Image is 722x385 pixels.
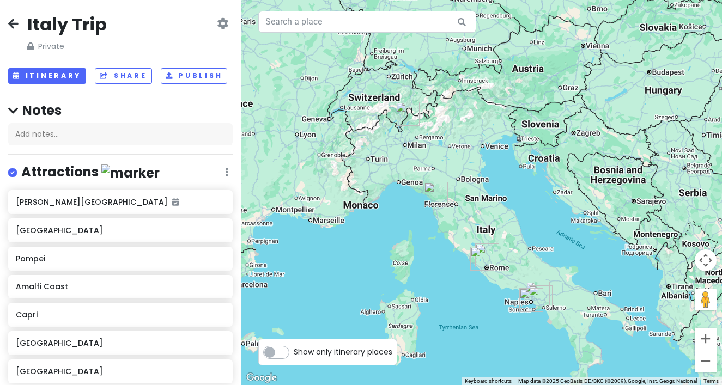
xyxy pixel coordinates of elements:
[16,254,225,264] h6: Pompei
[695,249,717,271] button: Map camera controls
[526,282,550,305] div: Pompei
[519,288,543,312] div: Capri
[172,198,179,206] i: Added to itinerary
[475,243,499,267] div: Vatican City
[8,102,233,119] h4: Notes
[529,285,553,309] div: Amalfi Coast
[27,40,107,52] span: Private
[470,247,494,271] div: Leonardo da Vinci International Airport
[95,68,151,84] button: Share
[8,123,233,146] div: Add notes...
[396,102,420,126] div: Lake Como
[244,371,280,385] img: Google
[695,350,717,372] button: Zoom out
[695,289,717,310] button: Drag Pegman onto the map to open Street View
[8,68,86,84] button: Itinerary
[294,346,392,358] span: Show only itinerary places
[16,310,225,320] h6: Capri
[16,197,225,207] h6: [PERSON_NAME][GEOGRAPHIC_DATA]
[16,338,225,348] h6: [GEOGRAPHIC_DATA]
[27,13,107,36] h2: Italy Trip
[16,225,225,235] h6: [GEOGRAPHIC_DATA]
[703,378,719,384] a: Terms (opens in new tab)
[465,377,512,385] button: Keyboard shortcuts
[695,328,717,350] button: Zoom in
[424,182,448,206] div: Tower of Pisa
[21,163,160,181] h4: Attractions
[101,164,160,181] img: marker
[161,68,228,84] button: Publish
[16,366,225,376] h6: [GEOGRAPHIC_DATA]
[244,371,280,385] a: Open this area in Google Maps (opens a new window)
[258,11,476,33] input: Search a place
[16,282,225,291] h6: Amalfi Coast
[518,378,697,384] span: Map data ©2025 GeoBasis-DE/BKG (©2009), Google, Inst. Geogr. Nacional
